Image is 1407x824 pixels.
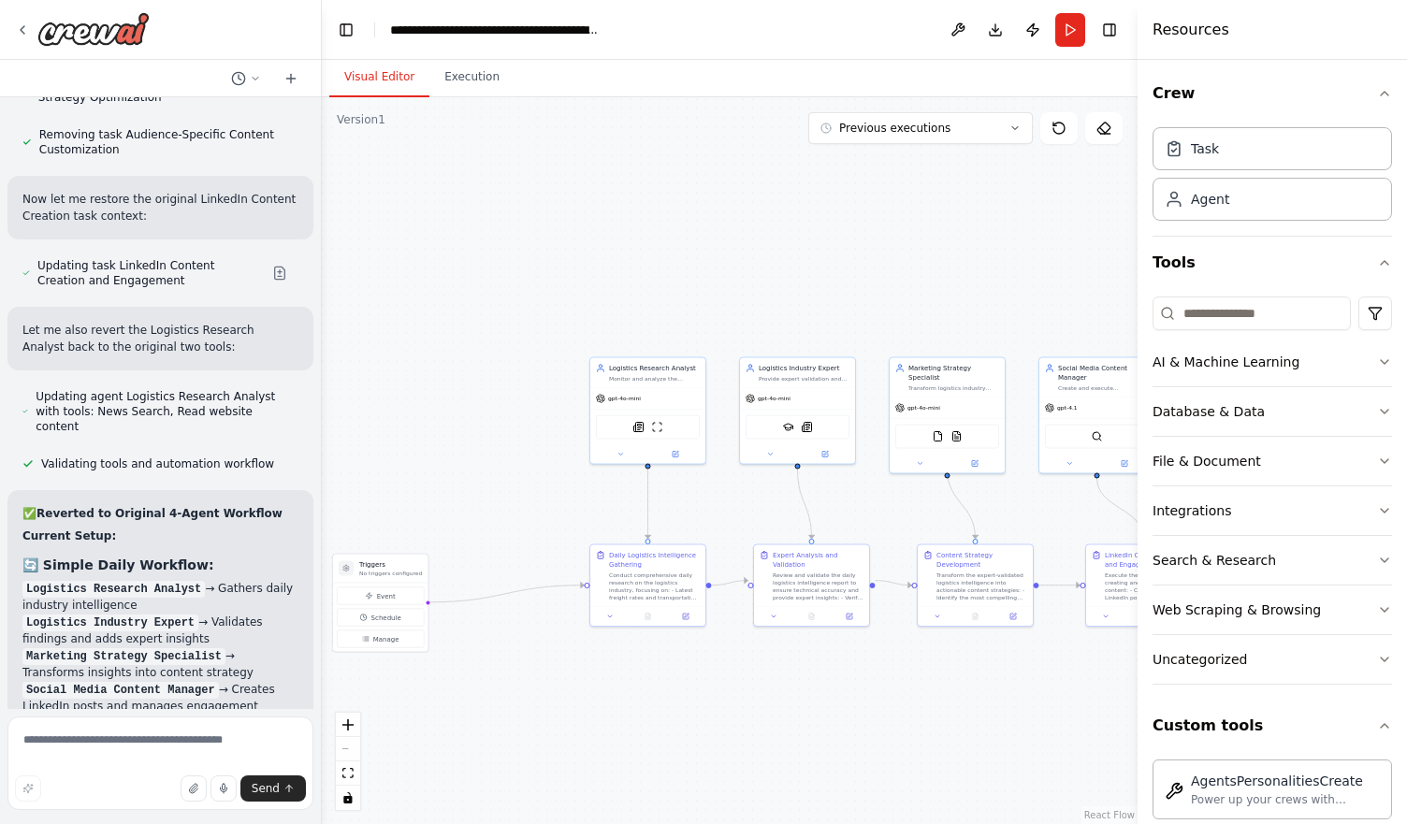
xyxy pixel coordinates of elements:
button: AI & Machine Learning [1153,338,1392,386]
g: Edge from 2f23efe6-fb94-4409-9c45-f70644fd9a07 to 0def9c0e-5430-4de3-999d-042d47aaf05c [1093,478,1149,539]
nav: breadcrumb [390,21,601,39]
button: No output available [791,611,831,622]
div: Social Media Content ManagerCreate and execute professional LinkedIn content that showcases indus... [1038,357,1155,474]
div: Tools [1153,289,1392,700]
div: Content Strategy DevelopmentTransform the expert-validated logistics intelligence into actionable... [917,544,1034,628]
div: Logistics Research AnalystMonitor and analyze the logistics industry daily, gathering comprehensi... [589,357,706,465]
div: Logistics Industry ExpertProvide expert validation and strategic insights on logistics research f... [739,357,856,465]
div: Version 1 [337,112,385,127]
p: ✅ [22,505,298,522]
span: Manage [373,634,399,643]
img: ScrapeWebsiteTool [652,422,663,433]
button: Custom tools [1153,700,1392,752]
button: Event [337,587,424,605]
strong: Current Setup: [22,529,116,542]
span: gpt-4.1 [1057,404,1078,412]
div: TriggersNo triggers configuredEventScheduleManage [332,554,428,653]
g: Edge from 22051d84-56a8-4262-a6e5-f70d9536c0ce to 457fc8aa-8fc6-445b-aa7e-825b64232116 [793,469,817,539]
a: React Flow attribution [1084,810,1135,820]
div: Web Scraping & Browsing [1153,600,1321,619]
div: Crew [1153,120,1392,236]
div: LinkedIn Content Creation and EngagementExecute the content strategy by creating and managing Lin... [1085,544,1202,628]
div: Search & Research [1153,551,1276,570]
p: Now let me restore the original LinkedIn Content Creation task context: [22,191,298,224]
code: Logistics Industry Expert [22,614,198,631]
button: Visual Editor [329,58,429,97]
span: Updating agent Logistics Research Analyst with tools: News Search, Read website content [36,389,298,434]
div: Daily Logistics Intelligence GatheringConduct comprehensive daily research on the logistics indus... [589,544,706,628]
button: Open in side panel [670,611,702,622]
button: Web Scraping & Browsing [1153,585,1392,634]
button: Open in side panel [949,458,1002,470]
div: Logistics Industry Expert [759,364,849,373]
img: SerplyScholarSearchTool [783,422,794,433]
button: Click to speak your automation idea [210,775,237,802]
button: Improve this prompt [15,775,41,802]
img: PDFSearchTool [951,431,963,442]
strong: 🔄 Simple Daily Workflow: [22,557,214,572]
img: SerplyNewsSearchTool [633,422,645,433]
li: → Transforms insights into content strategy [22,647,298,681]
button: Search & Research [1153,536,1392,585]
img: FileReadTool [933,431,944,442]
code: Logistics Research Analyst [22,581,205,598]
button: Hide right sidebar [1096,17,1123,43]
li: → Creates LinkedIn posts and manages engagement [22,681,298,715]
div: Daily Logistics Intelligence Gathering [609,551,700,570]
button: Open in side panel [799,449,852,460]
button: Manage [337,630,424,648]
div: Transform the expert-validated logistics intelligence into actionable content strategies: - Ident... [936,571,1027,601]
div: Content Strategy Development [936,551,1027,570]
div: LinkedIn Content Creation and Engagement [1105,551,1196,570]
div: Expert Analysis and ValidationReview and validate the daily logistics intelligence report to ensu... [753,544,870,628]
span: Send [252,781,280,796]
button: No output available [955,611,994,622]
div: Uncategorized [1153,650,1247,669]
h4: Resources [1153,19,1229,41]
span: gpt-4o-mini [608,395,641,402]
div: React Flow controls [336,713,360,810]
div: Integrations [1153,501,1231,520]
button: Tools [1153,237,1392,289]
li: → Validates findings and adds expert insights [22,614,298,647]
div: Agent [1191,190,1229,209]
span: gpt-4o-mini [907,404,940,412]
button: No output available [628,611,667,622]
div: Review and validate the daily logistics intelligence report to ensure technical accuracy and prov... [773,571,863,601]
img: SerplyNewsSearchTool [802,422,813,433]
span: Removing task Audience-Specific Content Customization [39,127,298,157]
button: Crew [1153,67,1392,120]
div: Conduct comprehensive daily research on the logistics industry, focusing on: - Latest freight rat... [609,571,700,601]
code: Marketing Strategy Specialist [22,648,225,665]
button: Hide left sidebar [333,17,359,43]
button: zoom in [336,713,360,737]
div: Expert Analysis and Validation [773,551,863,570]
g: Edge from 1eeb9498-4e9a-457a-b099-8cb8453186bf to 457fc8aa-8fc6-445b-aa7e-825b64232116 [712,576,748,590]
p: No triggers configured [359,570,422,577]
img: SerplyWebSearchTool [1092,431,1103,442]
div: AgentsPersonalitiesCreate [1191,772,1380,790]
button: Execution [429,58,515,97]
g: Edge from 967da355-3d4e-434d-b2c2-8e5e82baf3e7 to 0def9c0e-5430-4de3-999d-042d47aaf05c [1039,581,1081,590]
div: Create and execute professional LinkedIn content that showcases industry expertise, manages commu... [1058,384,1149,392]
div: File & Document [1153,452,1261,470]
div: Marketing Strategy SpecialistTransform logistics industry insights into compelling content strate... [889,357,1006,474]
button: File & Document [1153,437,1392,485]
button: Database & Data [1153,387,1392,436]
g: Edge from triggers to 1eeb9498-4e9a-457a-b099-8cb8453186bf [428,581,585,607]
li: → Gathers daily industry intelligence [22,580,298,614]
p: Let me also revert the Logistics Research Analyst back to the original two tools: [22,322,298,355]
span: Validating tools and automation workflow [41,456,274,471]
img: Logo [37,12,150,46]
div: Social Media Content Manager [1058,364,1149,383]
div: Execute the content strategy by creating and managing LinkedIn content: - Craft engaging LinkedIn... [1105,571,1196,601]
g: Edge from 457fc8aa-8fc6-445b-aa7e-825b64232116 to 967da355-3d4e-434d-b2c2-8e5e82baf3e7 [876,576,912,590]
h3: Triggers [359,560,422,570]
button: Start a new chat [276,67,306,90]
div: Logistics Research Analyst [609,364,700,373]
div: Provide expert validation and strategic insights on logistics research findings, ensuring technic... [759,375,849,383]
span: Previous executions [839,121,950,136]
span: Schedule [371,613,401,622]
span: gpt-4o-mini [758,395,791,402]
div: Marketing Strategy Specialist [908,364,999,383]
